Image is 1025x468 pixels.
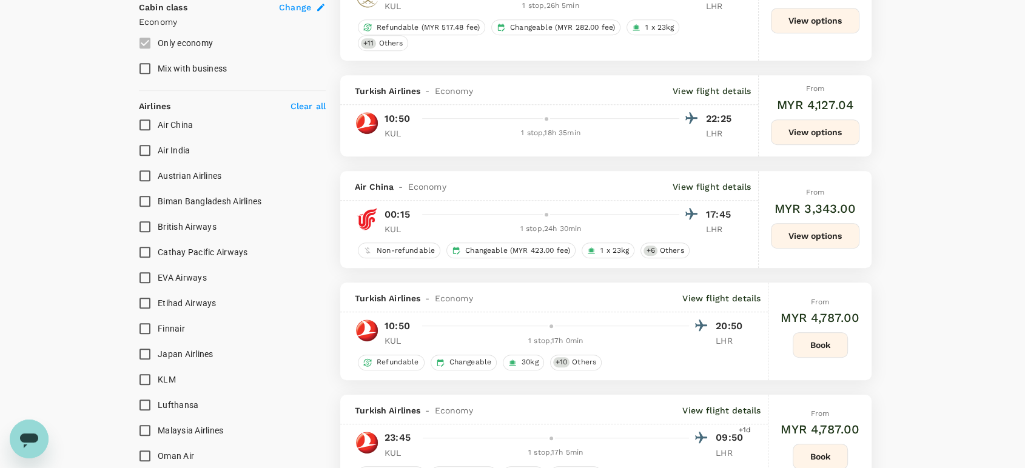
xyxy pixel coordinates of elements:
img: CA [355,207,379,231]
p: View flight details [682,292,761,304]
span: - [394,181,408,193]
p: LHR [706,223,736,235]
span: Change [279,1,311,13]
span: Changeable (MYR 282.00 fee) [505,22,620,33]
span: From [811,409,830,418]
span: Others [374,38,408,48]
p: View flight details [673,85,751,97]
div: 1 x 23kg [582,242,634,258]
div: 1 stop , 17h 5min [422,447,689,459]
p: 20:50 [716,319,746,333]
span: Lufthansa [158,400,198,410]
button: Book [793,332,848,358]
span: + 10 [553,357,570,367]
span: + 11 [361,38,376,48]
span: Finnair [158,324,185,333]
div: +10Others [550,355,602,370]
button: View options [771,8,859,33]
span: Economy [435,85,473,97]
div: +11Others [358,35,408,51]
span: Others [655,246,689,256]
p: KUL [385,127,415,139]
span: + 6 [644,246,657,256]
h6: MYR 4,787.00 [781,308,859,327]
span: Biman Bangladesh Airlines [158,196,261,206]
p: 22:25 [706,112,736,126]
span: +1d [739,424,751,436]
span: Economy [408,181,446,193]
div: Refundable (MYR 517.48 fee) [358,19,485,35]
img: TK [355,111,379,135]
p: View flight details [673,181,751,193]
span: KLM [158,375,176,384]
span: Austrian Airlines [158,171,221,181]
p: 00:15 [385,207,410,222]
p: KUL [385,223,415,235]
span: - [420,404,434,416]
span: 30kg [517,357,543,367]
p: KUL [385,447,415,459]
span: Others [567,357,601,367]
span: British Airways [158,222,217,232]
span: Economy [435,404,473,416]
span: Changeable [445,357,497,367]
span: EVA Airways [158,273,207,282]
span: Air China [355,181,394,193]
p: LHR [716,447,746,459]
span: Turkish Airlines [355,85,420,97]
p: 23:45 [385,430,411,445]
p: 17:45 [706,207,736,222]
strong: Cabin class [139,2,187,12]
p: LHR [716,335,746,347]
div: Changeable [431,355,497,370]
span: Japan Airlines [158,349,213,359]
div: Non-refundable [358,242,440,258]
div: 1 stop , 18h 35min [422,127,679,139]
img: TK [355,430,379,455]
p: 10:50 [385,319,410,333]
p: LHR [706,127,736,139]
span: Oman Air [158,451,194,461]
h6: MYR 3,343.00 [775,199,856,218]
p: 10:50 [385,112,410,126]
div: 1 x 23kg [627,19,679,35]
span: Etihad Airways [158,298,217,308]
div: Refundable [358,355,425,370]
button: View options [771,223,859,249]
div: 1 stop , 24h 30min [422,223,679,235]
p: Clear all [291,100,326,112]
div: +6Others [640,242,689,258]
span: 1 x 23kg [596,246,634,256]
h6: MYR 4,127.04 [777,95,853,115]
div: 30kg [503,355,544,370]
strong: Airlines [139,101,170,111]
button: View options [771,119,859,145]
div: 1 stop , 17h 0min [422,335,689,347]
img: TK [355,318,379,343]
div: Changeable (MYR 282.00 fee) [491,19,620,35]
span: - [420,85,434,97]
p: KUL [385,335,415,347]
span: From [806,84,825,93]
span: Refundable [372,357,424,367]
p: Economy [139,16,326,28]
span: Air China [158,120,193,130]
span: Malaysia Airlines [158,426,223,435]
span: From [811,298,830,306]
span: Turkish Airlines [355,292,420,304]
span: Cathay Pacific Airways [158,247,248,257]
span: From [806,188,825,196]
p: 09:50 [716,430,746,445]
h6: MYR 4,787.00 [781,420,859,439]
span: Air India [158,145,190,155]
span: Refundable (MYR 517.48 fee) [372,22,485,33]
span: Only economy [158,38,213,48]
span: Economy [435,292,473,304]
span: Non-refundable [372,246,440,256]
span: Changeable (MYR 423.00 fee) [460,246,575,256]
span: 1 x 23kg [640,22,679,33]
span: - [420,292,434,304]
p: View flight details [682,404,761,416]
div: Changeable (MYR 423.00 fee) [446,242,576,258]
span: Mix with business [158,64,227,73]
